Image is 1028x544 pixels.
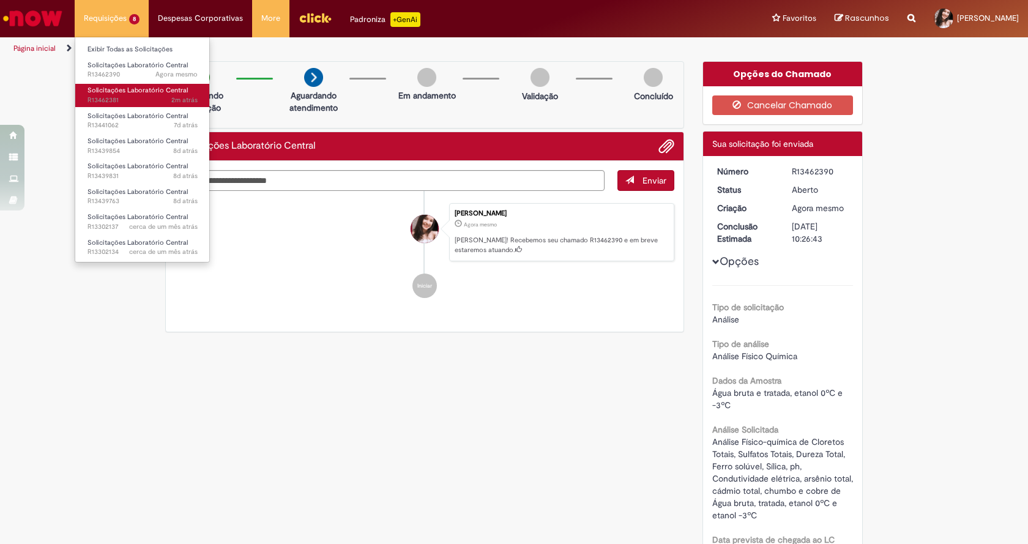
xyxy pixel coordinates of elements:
[175,203,674,262] li: Maria Victoria De Alencar Lopes
[75,84,210,106] a: Aberto R13462381 : Solicitações Laboratório Central
[712,314,739,325] span: Análise
[175,141,316,152] h2: Solicitações Laboratório Central Histórico de tíquete
[634,90,673,102] p: Concluído
[835,13,889,24] a: Rascunhos
[417,68,436,87] img: img-circle-grey.png
[617,170,674,191] button: Enviar
[845,12,889,24] span: Rascunhos
[171,95,198,105] span: 2m atrás
[708,165,783,177] dt: Número
[173,196,198,206] span: 8d atrás
[398,89,456,102] p: Em andamento
[173,171,198,181] time: 22/08/2025 13:06:22
[712,302,784,313] b: Tipo de solicitação
[129,222,198,231] span: cerca de um mês atrás
[88,171,198,181] span: R13439831
[9,37,676,60] ul: Trilhas de página
[129,247,198,256] span: cerca de um mês atrás
[712,424,778,435] b: Análise Solicitada
[712,138,813,149] span: Sua solicitação foi enviada
[155,70,198,79] time: 29/08/2025 13:26:40
[171,95,198,105] time: 29/08/2025 13:25:17
[88,111,188,121] span: Solicitações Laboratório Central
[175,191,674,311] ul: Histórico de tíquete
[175,170,605,191] textarea: Digite sua mensagem aqui...
[708,220,783,245] dt: Conclusão Estimada
[88,212,188,222] span: Solicitações Laboratório Central
[75,59,210,81] a: Aberto R13462390 : Solicitações Laboratório Central
[464,221,497,228] time: 29/08/2025 13:26:39
[84,12,127,24] span: Requisições
[88,222,198,232] span: R13302137
[712,375,781,386] b: Dados da Amostra
[174,121,198,130] time: 22/08/2025 17:18:46
[129,247,198,256] time: 17/07/2025 13:04:35
[88,187,188,196] span: Solicitações Laboratório Central
[129,14,140,24] span: 8
[88,61,188,70] span: Solicitações Laboratório Central
[390,12,420,27] p: +GenAi
[88,238,188,247] span: Solicitações Laboratório Central
[75,185,210,208] a: Aberto R13439763 : Solicitações Laboratório Central
[531,68,549,87] img: img-circle-grey.png
[464,221,497,228] span: Agora mesmo
[658,138,674,154] button: Adicionar anexos
[712,95,854,115] button: Cancelar Chamado
[75,43,210,56] a: Exibir Todas as Solicitações
[712,351,797,362] span: Análise Físico Química
[75,236,210,259] a: Aberto R13302134 : Solicitações Laboratório Central
[644,68,663,87] img: img-circle-grey.png
[75,110,210,132] a: Aberto R13441062 : Solicitações Laboratório Central
[173,196,198,206] time: 22/08/2025 12:37:13
[703,62,863,86] div: Opções do Chamado
[783,12,816,24] span: Favoritos
[174,121,198,130] span: 7d atrás
[173,171,198,181] span: 8d atrás
[792,184,849,196] div: Aberto
[455,210,668,217] div: [PERSON_NAME]
[712,436,855,521] span: Análise Físico-química de Cloretos Totais, Sulfatos Totais, Dureza Total, Ferro solúvel, Sílica, ...
[350,12,420,27] div: Padroniza
[792,220,849,245] div: [DATE] 10:26:43
[792,203,844,214] span: Agora mesmo
[792,202,849,214] div: 29/08/2025 13:26:39
[88,146,198,156] span: R13439854
[708,184,783,196] dt: Status
[708,202,783,214] dt: Criação
[75,160,210,182] a: Aberto R13439831 : Solicitações Laboratório Central
[75,211,210,233] a: Aberto R13302137 : Solicitações Laboratório Central
[411,215,439,243] div: Maria Victoria De Alencar Lopes
[88,86,188,95] span: Solicitações Laboratório Central
[88,136,188,146] span: Solicitações Laboratório Central
[173,146,198,155] span: 8d atrás
[792,165,849,177] div: R13462390
[957,13,1019,23] span: [PERSON_NAME]
[88,162,188,171] span: Solicitações Laboratório Central
[88,196,198,206] span: R13439763
[284,89,343,114] p: Aguardando atendimento
[75,135,210,157] a: Aberto R13439854 : Solicitações Laboratório Central
[712,387,845,411] span: Água bruta e tratada, etanol 0ºC e -3ºC
[88,247,198,257] span: R13302134
[1,6,64,31] img: ServiceNow
[304,68,323,87] img: arrow-next.png
[642,175,666,186] span: Enviar
[299,9,332,27] img: click_logo_yellow_360x200.png
[13,43,56,53] a: Página inicial
[522,90,558,102] p: Validação
[455,236,668,255] p: [PERSON_NAME]! Recebemos seu chamado R13462390 e em breve estaremos atuando.
[129,222,198,231] time: 17/07/2025 13:06:10
[158,12,243,24] span: Despesas Corporativas
[75,37,210,263] ul: Requisições
[88,121,198,130] span: R13441062
[88,70,198,80] span: R13462390
[173,146,198,155] time: 22/08/2025 13:14:12
[261,12,280,24] span: More
[155,70,198,79] span: Agora mesmo
[88,95,198,105] span: R13462381
[712,338,769,349] b: Tipo de análise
